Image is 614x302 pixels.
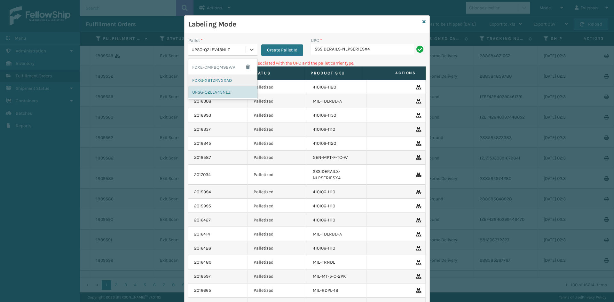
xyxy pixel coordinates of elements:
[194,112,211,119] a: 2016993
[248,255,307,269] td: Palletized
[307,227,366,241] td: MIL-TDLRBD-A
[311,70,357,76] label: Product SKU
[416,274,420,279] i: Remove From Pallet
[248,94,307,108] td: Palletized
[192,46,246,53] div: UPSG-Q2LEV43NLZ
[248,122,307,136] td: Palletized
[307,122,366,136] td: 410106-1110
[416,127,420,132] i: Remove From Pallet
[248,165,307,185] td: Palletized
[248,269,307,283] td: Palletized
[416,246,420,251] i: Remove From Pallet
[416,260,420,265] i: Remove From Pallet
[188,74,257,86] div: FDXG-XBTZRVGXAD
[307,269,366,283] td: MIL-MT-5-C-2PK
[194,189,211,195] a: 2015994
[248,136,307,151] td: Palletized
[416,173,420,177] i: Remove From Pallet
[194,217,211,223] a: 2016427
[307,165,366,185] td: SSSIDERAILS-NLPSERIESX4
[248,108,307,122] td: Palletized
[416,113,420,118] i: Remove From Pallet
[194,245,211,252] a: 2016426
[416,288,420,293] i: Remove From Pallet
[307,213,366,227] td: 410106-1110
[194,287,211,294] a: 2016665
[307,241,366,255] td: 410106-1110
[416,218,420,222] i: Remove From Pallet
[416,141,420,146] i: Remove From Pallet
[416,232,420,236] i: Remove From Pallet
[194,98,211,105] a: 2016308
[248,213,307,227] td: Palletized
[248,227,307,241] td: Palletized
[248,185,307,199] td: Palletized
[307,283,366,298] td: MIL-RDPL-18
[307,108,366,122] td: 410106-1130
[307,199,366,213] td: 410106-1110
[194,259,211,266] a: 2016489
[416,190,420,194] i: Remove From Pallet
[248,80,307,94] td: Palletized
[307,94,366,108] td: MIL-TDLRBD-A
[188,37,203,44] label: Pallet
[307,80,366,94] td: 410106-1120
[416,85,420,89] i: Remove From Pallet
[307,185,366,199] td: 410106-1110
[188,60,426,66] p: Can't find any fulfillment orders associated with the UPC and the pallet carrier type.
[188,60,257,74] div: FDXE-CMPBQM9BWA
[194,172,211,178] a: 2017034
[194,140,211,147] a: 2016345
[248,283,307,298] td: Palletized
[307,151,366,165] td: GEN-MPT-F-TC-W
[194,126,211,133] a: 2016337
[188,19,420,29] h3: Labeling Mode
[194,231,210,237] a: 2016414
[194,273,211,280] a: 2016597
[188,86,257,98] div: UPSG-Q2LEV43NLZ
[416,155,420,160] i: Remove From Pallet
[194,154,211,161] a: 2016587
[248,199,307,213] td: Palletized
[261,44,303,56] button: Create Pallet Id
[248,151,307,165] td: Palletized
[248,241,307,255] td: Palletized
[252,70,299,76] label: Status
[311,37,322,44] label: UPC
[307,136,366,151] td: 410106-1120
[194,203,211,209] a: 2015995
[416,204,420,208] i: Remove From Pallet
[365,68,420,78] span: Actions
[307,255,366,269] td: MIL-TRNDL
[416,99,420,104] i: Remove From Pallet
